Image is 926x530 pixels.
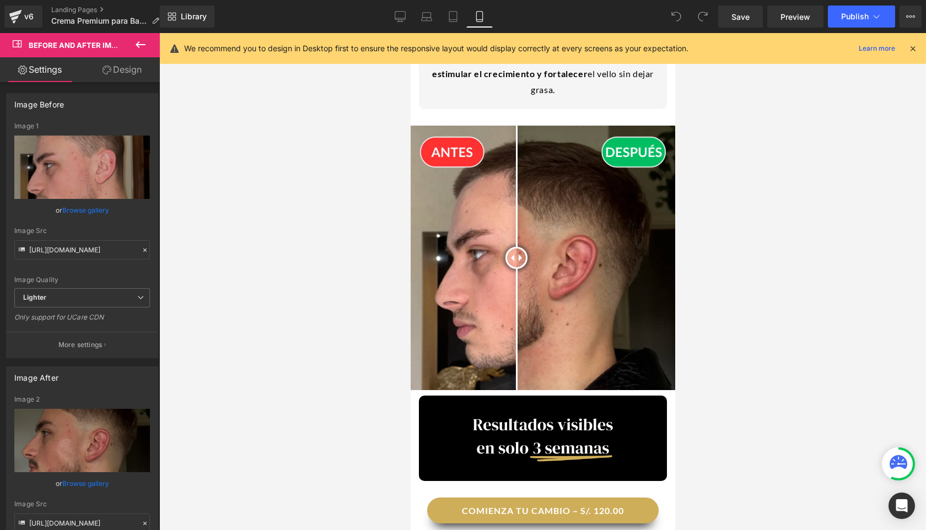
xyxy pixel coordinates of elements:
a: v6 [4,6,42,28]
a: Design [82,57,162,82]
span: base ligera y de rápida absorción, [41,19,181,30]
div: Image Quality [14,276,150,284]
button: Undo [665,6,687,28]
div: Image Before [14,94,64,109]
div: Image Src [14,500,150,508]
div: Image 1 [14,122,150,130]
div: or [14,478,150,489]
span: Preview [780,11,810,23]
b: Lighter [23,293,46,301]
input: Link [14,240,150,259]
div: Image After [14,367,58,382]
button: Redo [692,6,714,28]
a: Laptop [413,6,440,28]
span: Crema Premium para Barba [51,17,147,25]
div: Image 2 [14,396,150,403]
a: Tablet [440,6,466,28]
a: New Library [160,6,214,28]
a: Mobile [466,6,493,28]
span: Publish [841,12,869,21]
button: More settings [7,332,158,358]
a: Desktop [387,6,413,28]
a: Preview [767,6,823,28]
div: v6 [22,9,36,24]
a: Landing Pages [51,6,168,14]
span: Library [181,12,207,21]
p: We recommend you to design in Desktop first to ensure the responsive layout would display correct... [184,42,688,55]
button: More [900,6,922,28]
a: Browse gallery [62,201,109,220]
button: Publish [828,6,895,28]
div: or [14,204,150,216]
span: Before and After Images [29,41,131,50]
span: Save [731,11,750,23]
div: Open Intercom Messenger [889,493,915,519]
a: Learn more [854,42,900,55]
div: Image Src [14,227,150,235]
p: More settings [58,340,103,350]
button: COMIENZA TU CAMBIO – S/. 120.00 [17,464,248,490]
a: Browse gallery [62,474,109,493]
div: Only support for UCare CDN [14,313,150,329]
